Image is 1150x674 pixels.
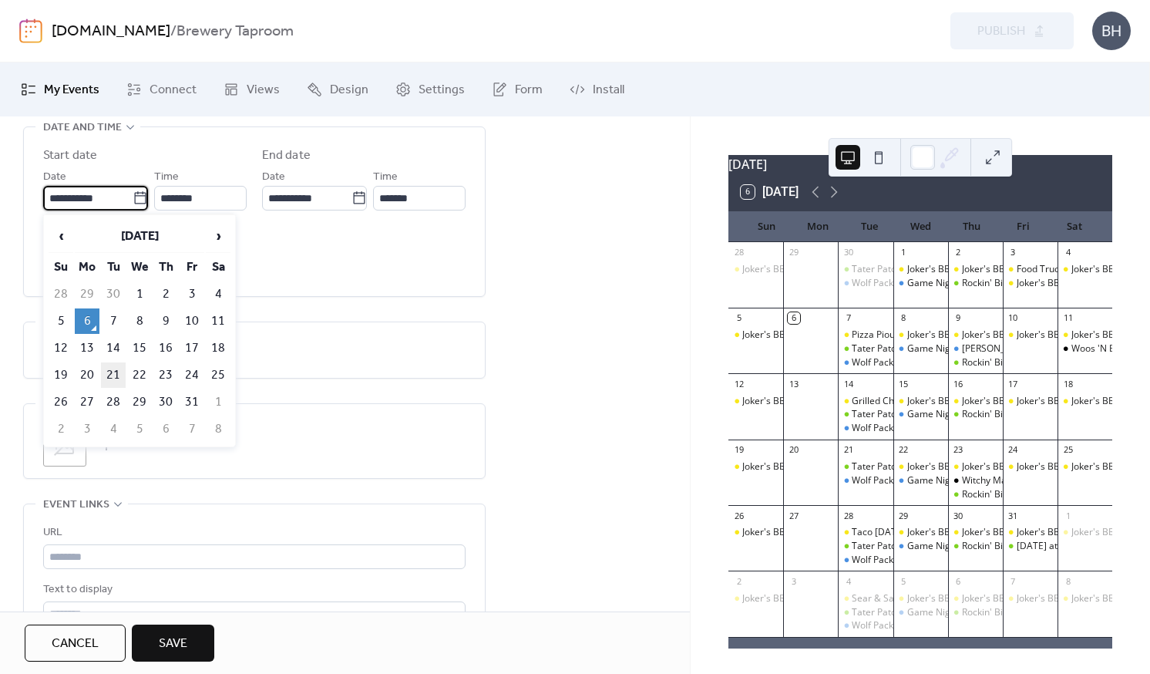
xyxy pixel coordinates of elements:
[792,211,844,242] div: Mon
[1017,526,1067,539] div: Joker's BBQ
[1003,526,1058,539] div: Joker's BBQ
[515,81,543,99] span: Form
[52,17,170,46] a: [DOMAIN_NAME]
[180,362,204,388] td: 24
[75,220,204,253] th: [DATE]
[153,335,178,361] td: 16
[1058,592,1112,605] div: Joker's BBQ
[1017,329,1067,342] div: Joker's BBQ
[101,362,126,388] td: 21
[159,635,187,653] span: Save
[127,335,152,361] td: 15
[101,254,126,280] th: Tu
[788,444,799,456] div: 20
[153,281,178,307] td: 2
[1017,277,1067,290] div: Joker's BBQ
[948,263,1003,276] div: Joker's BBQ
[842,510,854,521] div: 28
[838,554,893,567] div: Wolf Pack Running Club
[127,389,152,415] td: 29
[953,312,964,324] div: 9
[742,592,792,605] div: Joker's BBQ
[948,540,1003,553] div: Rockin' Bingo!
[127,281,152,307] td: 1
[962,460,1012,473] div: Joker's BBQ
[735,181,804,203] button: 6[DATE]
[206,281,230,307] td: 4
[1071,592,1121,605] div: Joker's BBQ
[1058,342,1112,356] div: Woos 'N Brews w/ Moonsong Malamute Rescue
[43,119,122,137] span: Date and time
[962,263,1012,276] div: Joker's BBQ
[893,606,948,619] div: Game Night Live Trivia
[1017,263,1097,276] div: Food Truck Fridays
[907,408,1004,421] div: Game Night Live Trivia
[898,510,910,521] div: 29
[852,408,933,421] div: Tater Patch [DATE]
[52,635,99,653] span: Cancel
[893,460,948,473] div: Joker's BBQ
[948,488,1003,501] div: Rockin' Bingo!
[953,575,964,587] div: 6
[419,81,465,99] span: Settings
[893,474,948,487] div: Game Night Live Trivia
[742,263,792,276] div: Joker's BBQ
[852,422,952,435] div: Wolf Pack Running Club
[852,592,908,605] div: Sear & Savor
[907,395,957,408] div: Joker's BBQ
[75,416,99,442] td: 3
[153,362,178,388] td: 23
[893,395,948,408] div: Joker's BBQ
[101,335,126,361] td: 14
[330,81,368,99] span: Design
[180,416,204,442] td: 7
[907,263,957,276] div: Joker's BBQ
[1003,329,1058,342] div: Joker's BBQ
[898,444,910,456] div: 22
[1007,444,1019,456] div: 24
[852,554,952,567] div: Wolf Pack Running Club
[838,422,893,435] div: Wolf Pack Running Club
[212,69,291,110] a: Views
[75,308,99,334] td: 6
[728,329,783,342] div: Joker's BBQ
[43,496,109,514] span: Event links
[742,395,792,408] div: Joker's BBQ
[893,263,948,276] div: Joker's BBQ
[838,277,893,290] div: Wolf Pack Running Club
[838,540,893,553] div: Tater Patch Tuesday
[852,395,974,408] div: Grilled Cheese Night w/ Melt
[733,312,745,324] div: 5
[1071,329,1121,342] div: Joker's BBQ
[838,263,893,276] div: Tater Patch Tuesday
[842,247,854,258] div: 30
[49,416,73,442] td: 2
[43,147,97,165] div: Start date
[953,510,964,521] div: 30
[49,362,73,388] td: 19
[728,263,783,276] div: Joker's BBQ
[838,460,893,473] div: Tater Patch Tuesday
[1071,526,1121,539] div: Joker's BBQ
[728,460,783,473] div: Joker's BBQ
[997,211,1049,242] div: Fri
[852,356,952,369] div: Wolf Pack Running Club
[948,474,1003,487] div: Witchy Market
[1007,510,1019,521] div: 31
[962,474,1024,487] div: Witchy Market
[1058,395,1112,408] div: Joker's BBQ
[843,211,895,242] div: Tue
[728,155,1112,174] div: [DATE]
[1007,247,1019,258] div: 3
[838,342,893,356] div: Tater Patch Tuesday
[206,416,230,442] td: 8
[101,308,126,334] td: 7
[295,69,380,110] a: Design
[75,281,99,307] td: 29
[852,474,952,487] div: Wolf Pack Running Club
[742,460,792,473] div: Joker's BBQ
[153,308,178,334] td: 9
[206,254,230,280] th: Sa
[948,408,1003,421] div: Rockin' Bingo!
[962,592,1012,605] div: Joker's BBQ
